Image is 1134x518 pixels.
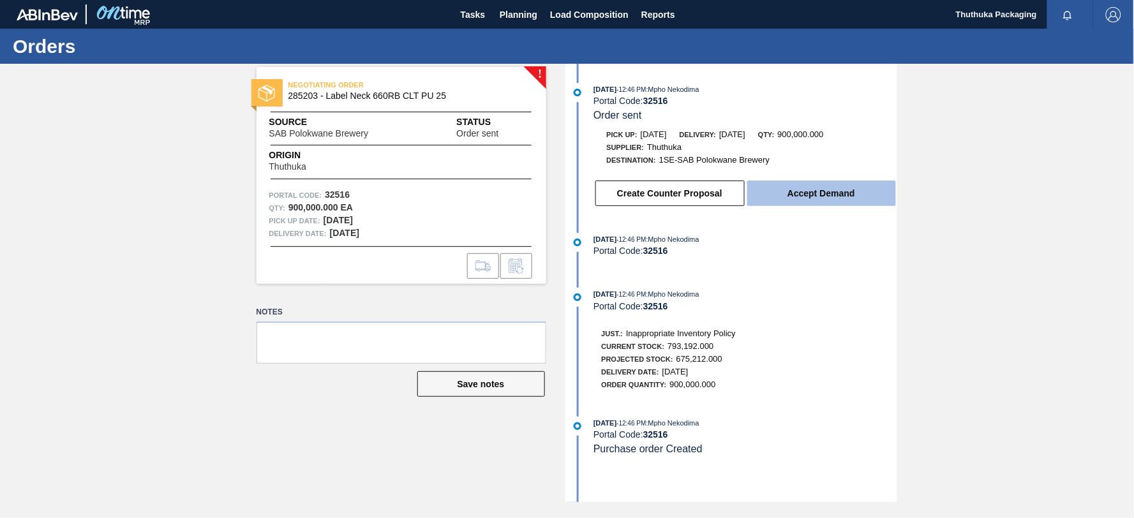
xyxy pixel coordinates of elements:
[17,9,78,20] img: TNhmsLtSVTkK8tSr43FrP2fwEKptu5GPRR3wAAAABJRU5ErkJggg==
[325,189,350,200] strong: 32516
[643,96,668,106] strong: 32516
[324,215,353,225] strong: [DATE]
[288,78,467,91] span: NEGOTIATING ORDER
[593,429,897,440] div: Portal Code:
[593,301,897,311] div: Portal Code:
[647,142,682,152] span: Thuthuka
[680,131,716,138] span: Delivery:
[593,235,616,243] span: [DATE]
[593,85,616,93] span: [DATE]
[602,330,623,337] span: Just.:
[778,129,824,139] span: 900,000.000
[269,115,407,129] span: Source
[646,235,699,243] span: : Mpho Nekodima
[288,202,353,212] strong: 900,000.000 EA
[574,239,581,246] img: atual
[593,110,642,121] span: Order sent
[602,381,667,389] span: Order Quantity:
[626,329,736,338] span: Inappropriate Inventory Policy
[668,341,713,351] span: 793,192.000
[500,7,537,22] span: Planning
[659,155,770,165] span: 1SE-SAB Polokwane Brewery
[617,291,646,298] span: - 12:46 PM
[643,429,668,440] strong: 32516
[288,91,520,101] span: 285203 - Label Neck 660RB CLT PU 25
[617,86,646,93] span: - 12:46 PM
[747,181,896,206] button: Accept Demand
[641,7,675,22] span: Reports
[550,7,629,22] span: Load Composition
[646,85,699,93] span: : Mpho Nekodima
[417,371,545,397] button: Save notes
[607,131,638,138] span: Pick up:
[641,129,667,139] span: [DATE]
[258,85,275,101] img: status
[1047,6,1088,24] button: Notifications
[593,419,616,427] span: [DATE]
[602,343,665,350] span: Current Stock:
[593,96,897,106] div: Portal Code:
[643,301,668,311] strong: 32516
[467,253,499,279] div: Go to Load Composition
[646,290,699,298] span: : Mpho Nekodima
[269,227,327,240] span: Delivery Date:
[643,246,668,256] strong: 32516
[269,162,306,172] span: Thuthuka
[269,202,285,214] span: Qty :
[617,420,646,427] span: - 12:46 PM
[456,115,533,129] span: Status
[602,355,673,363] span: Projected Stock:
[758,131,774,138] span: Qty:
[13,39,239,54] h1: Orders
[593,246,897,256] div: Portal Code:
[459,7,487,22] span: Tasks
[662,367,689,376] span: [DATE]
[500,253,532,279] div: Inform order change
[269,189,322,202] span: Portal Code:
[593,443,703,454] span: Purchase order Created
[602,368,659,376] span: Delivery Date:
[646,419,699,427] span: : Mpho Nekodima
[676,354,722,364] span: 675,212.000
[574,422,581,430] img: atual
[574,293,581,301] img: atual
[257,303,546,322] label: Notes
[269,129,369,138] span: SAB Polokwane Brewery
[719,129,745,139] span: [DATE]
[669,380,715,389] span: 900,000.000
[574,89,581,96] img: atual
[269,214,320,227] span: Pick up Date:
[456,129,498,138] span: Order sent
[607,144,645,151] span: Supplier:
[617,236,646,243] span: - 12:46 PM
[1106,7,1121,22] img: Logout
[607,156,656,164] span: Destination:
[593,290,616,298] span: [DATE]
[269,149,338,162] span: Origin
[595,181,745,206] button: Create Counter Proposal
[330,228,359,238] strong: [DATE]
